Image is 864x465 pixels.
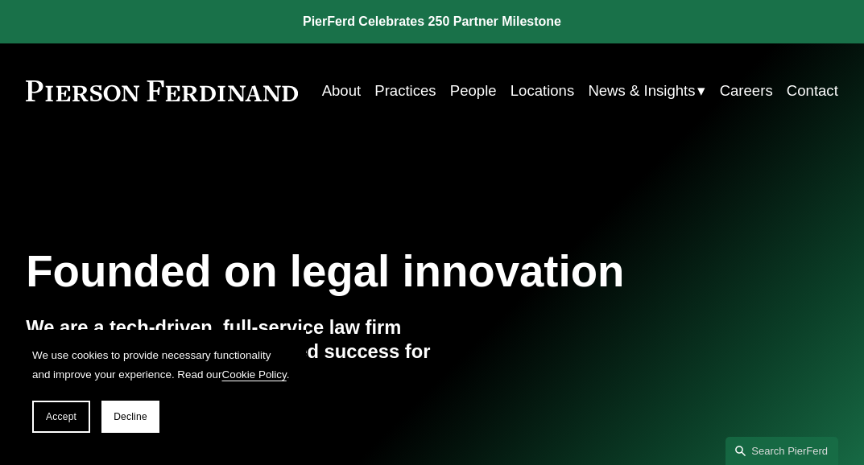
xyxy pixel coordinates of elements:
a: Contact [787,76,838,105]
button: Accept [32,401,90,433]
h4: We are a tech-driven, full-service law firm delivering outcomes and shared success for our global... [26,315,432,388]
button: Decline [101,401,159,433]
a: Practices [374,76,436,105]
a: Search this site [726,437,838,465]
h1: Founded on legal innovation [26,247,703,298]
a: Locations [511,76,574,105]
a: People [450,76,497,105]
a: folder dropdown [588,76,705,105]
a: Careers [720,76,773,105]
a: About [322,76,362,105]
p: We use cookies to provide necessary functionality and improve your experience. Read our . [32,346,290,385]
section: Cookie banner [16,330,306,449]
span: Decline [114,411,147,422]
span: News & Insights [588,77,695,104]
a: Cookie Policy [222,368,287,381]
span: Accept [46,411,76,422]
